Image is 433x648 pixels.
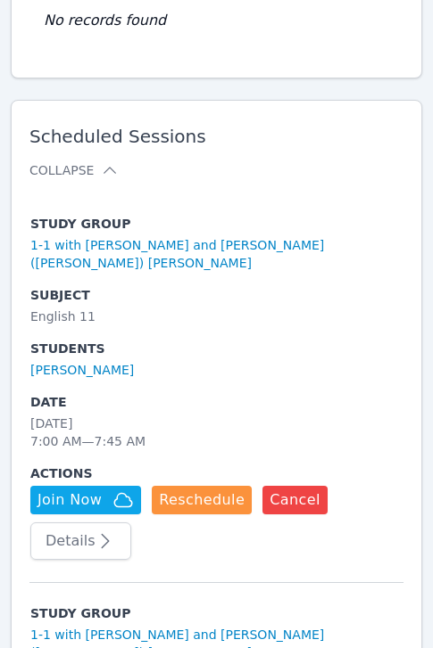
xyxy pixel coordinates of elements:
a: 1-1 with [PERSON_NAME] and [PERSON_NAME] ([PERSON_NAME]) [PERSON_NAME] [30,236,403,272]
tr: Study Group1-1 with [PERSON_NAME] and [PERSON_NAME] ([PERSON_NAME]) [PERSON_NAME]SubjectEnglish 1... [29,193,404,583]
a: [PERSON_NAME] [30,361,134,379]
span: Date [30,393,403,411]
button: Reschedule [152,486,252,514]
span: Students [30,340,403,357]
span: Scheduled Sessions [29,126,404,147]
button: Join Now [30,486,141,514]
span: Actions [30,464,403,482]
div: [DATE] 7:00 AM — 7:45 AM [30,414,403,450]
button: Details [30,522,131,560]
button: Collapse [29,161,119,179]
div: English 11 [30,308,403,325]
button: Cancel [262,486,328,514]
span: Study Group [30,215,403,233]
span: Study Group [30,604,403,622]
span: Subject [30,286,403,304]
span: Join Now [37,489,102,511]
